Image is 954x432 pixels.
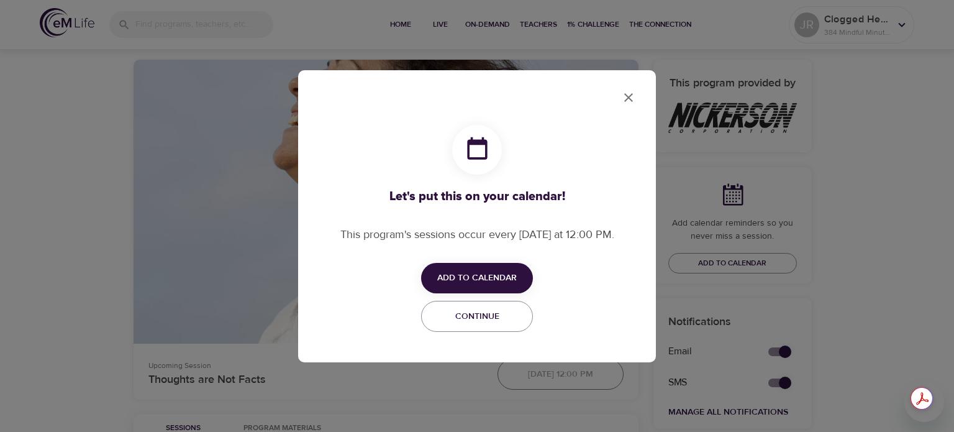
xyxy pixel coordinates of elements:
[340,226,614,243] p: This program's sessions occur every [DATE] at 12:00 PM.
[437,270,517,286] span: Add to Calendar
[421,301,533,333] button: Continue
[340,190,614,204] h3: Let's put this on your calendar!
[421,263,533,293] button: Add to Calendar
[614,83,643,113] button: close
[429,309,525,324] span: Continue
